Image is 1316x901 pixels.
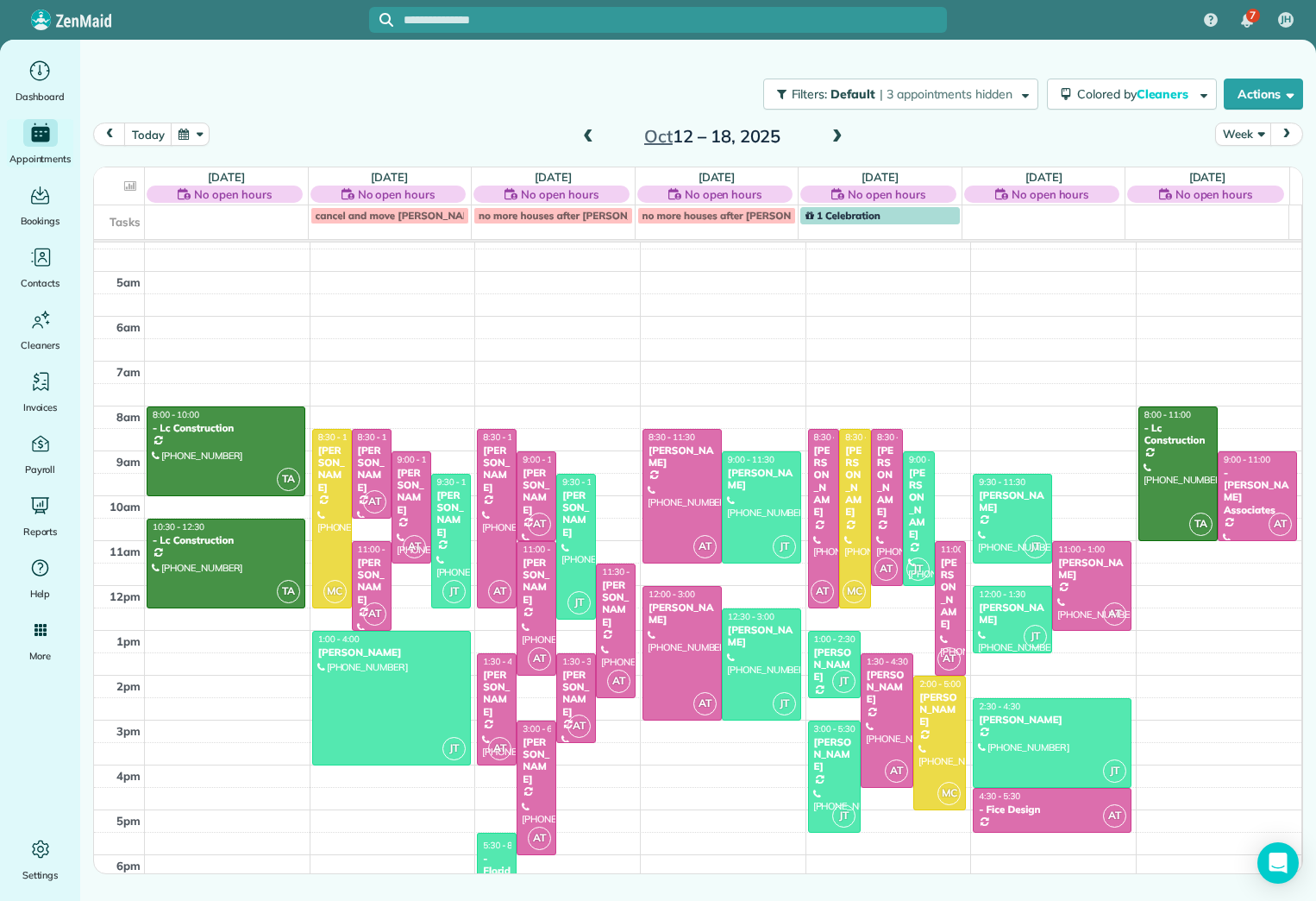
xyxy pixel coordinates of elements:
[7,306,73,354] a: Cleaners
[194,186,272,203] span: No open hours
[357,444,386,495] div: [PERSON_NAME]
[1024,535,1047,558] span: JT
[152,422,300,434] div: - Lc Construction
[528,647,551,671] span: AT
[1077,86,1194,102] span: Colored by
[522,467,551,517] div: [PERSON_NAME]
[277,468,300,491] span: TA
[369,13,393,27] button: Focus search
[116,320,141,334] span: 6am
[813,444,835,519] div: [PERSON_NAME]
[1215,123,1271,146] button: Week
[371,170,408,184] a: [DATE]
[918,691,961,728] div: [PERSON_NAME]
[363,602,386,626] span: AT
[805,209,880,222] span: 1 Celebration
[979,791,1020,802] span: 4:30 - 5:30
[110,589,141,603] span: 12pm
[979,589,1025,600] span: 12:00 - 1:30
[567,591,591,614] span: JT
[21,337,60,354] span: Cleaners
[978,714,1126,726] div: [PERSON_NAME]
[116,275,141,289] span: 5am
[116,455,141,469] span: 9am
[978,602,1047,627] div: [PERSON_NAME]
[876,444,898,519] div: [PERSON_NAME]
[755,79,1038,110] a: Filters: Default | 3 appointments hidden
[880,86,1012,102] span: | 3 appointments hidden
[317,444,347,495] div: [PERSON_NAME]
[442,580,466,603] span: JT
[21,212,60,230] span: Bookings
[318,432,365,443] span: 8:30 - 12:30
[814,633,855,645] span: 1:00 - 2:30
[318,633,360,645] span: 1:00 - 4:00
[523,544,569,555] span: 11:00 - 2:00
[116,814,141,828] span: 5pm
[16,88,65,105] span: Dashboard
[116,859,141,873] span: 6pm
[1144,409,1191,420] span: 8:00 - 11:00
[483,432,530,443] span: 8:30 - 12:30
[124,123,172,146] button: today
[152,534,300,546] div: - Lc Construction
[522,736,551,786] div: [PERSON_NAME]
[642,209,830,222] span: no more houses after [PERSON_NAME]
[528,513,551,536] span: AT
[685,186,762,203] span: No open hours
[116,410,141,424] span: 8am
[1025,170,1062,184] a: [DATE]
[648,444,717,469] div: [PERSON_NAME]
[25,461,56,478] span: Payroll
[1137,86,1192,102] span: Cleaners
[602,566,649,577] span: 11:30 - 2:30
[528,827,551,850] span: AT
[906,558,930,581] span: JT
[23,523,58,540] span: Reports
[1057,557,1126,582] div: [PERSON_NAME]
[1229,2,1265,40] div: 7 unread notifications
[773,535,796,558] span: JT
[1144,422,1213,447] div: - Lc Construction
[488,580,511,603] span: AT
[7,57,73,105] a: Dashboard
[1257,842,1299,884] div: Open Intercom Messenger
[110,500,141,514] span: 10am
[7,492,73,540] a: Reports
[7,181,73,230] a: Bookings
[323,580,347,603] span: MC
[442,737,466,760] span: JT
[479,209,666,222] span: no more houses after [PERSON_NAME]
[1024,625,1047,648] span: JT
[358,544,404,555] span: 11:00 - 1:00
[1175,186,1253,203] span: No open hours
[116,365,141,379] span: 7am
[403,535,426,558] span: AT
[792,86,828,102] span: Filters:
[693,535,717,558] span: AT
[116,230,141,244] span: 4am
[1047,79,1217,110] button: Colored byCleaners
[358,432,404,443] span: 8:30 - 10:30
[832,804,855,828] span: JT
[727,467,796,492] div: [PERSON_NAME]
[7,368,73,416] a: Invoices
[814,432,861,443] span: 8:30 - 12:30
[773,692,796,715] span: JT
[116,724,141,738] span: 3pm
[605,127,820,146] h2: 12 – 18, 2025
[562,656,604,667] span: 1:30 - 3:30
[363,490,386,514] span: AT
[535,170,572,184] a: [DATE]
[978,489,1047,514] div: [PERSON_NAME]
[693,692,717,715] span: AT
[437,476,484,488] span: 9:30 - 12:30
[397,467,426,517] div: [PERSON_NAME]
[763,79,1038,110] button: Filters: Default | 3 appointments hidden
[561,669,591,719] div: [PERSON_NAME]
[1103,759,1126,783] span: JT
[867,656,908,667] span: 1:30 - 4:30
[7,835,73,884] a: Settings
[979,476,1025,488] span: 9:30 - 11:30
[1012,186,1089,203] span: No open hours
